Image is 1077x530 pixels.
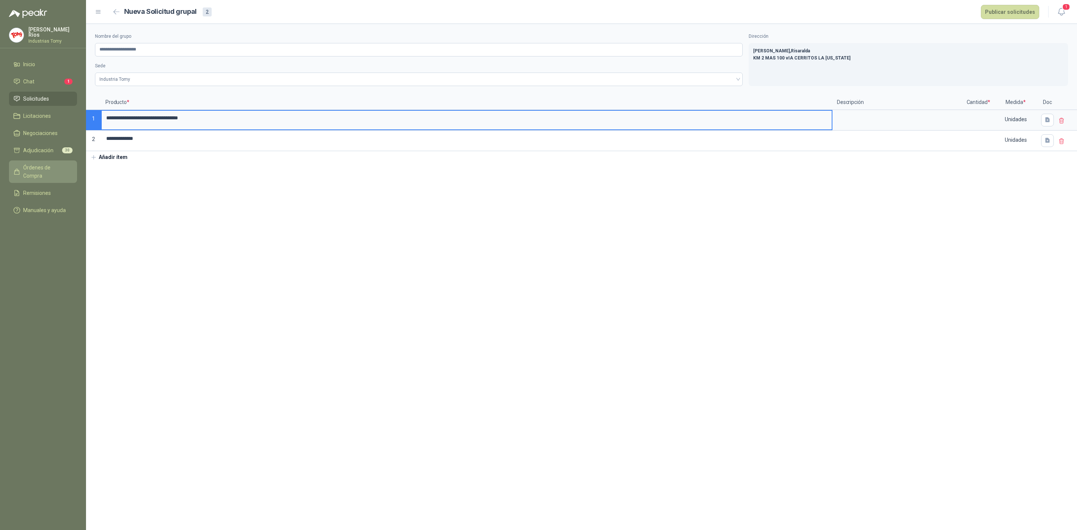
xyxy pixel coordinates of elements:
[963,95,993,110] p: Cantidad
[23,163,70,180] span: Órdenes de Compra
[28,39,77,43] p: Industrias Tomy
[124,6,197,17] h2: Nueva Solicitud grupal
[86,131,101,151] p: 2
[9,28,24,42] img: Company Logo
[23,112,51,120] span: Licitaciones
[23,77,34,86] span: Chat
[99,74,738,85] span: Industria Tomy
[753,48,1064,55] p: [PERSON_NAME] , Risaralda
[23,95,49,103] span: Solicitudes
[994,111,1037,128] div: Unidades
[9,126,77,140] a: Negociaciones
[981,5,1039,19] button: Publicar solicitudes
[62,147,73,153] span: 30
[994,131,1037,148] div: Unidades
[86,110,101,131] p: 1
[23,146,53,154] span: Adjudicación
[9,160,77,183] a: Órdenes de Compra
[9,9,47,18] img: Logo peakr
[1055,5,1068,19] button: 1
[23,129,58,137] span: Negociaciones
[753,55,1064,62] p: KM 2 MAS 100 vIA CERRITOS LA [US_STATE]
[1038,95,1057,110] p: Doc
[1062,3,1070,10] span: 1
[9,203,77,217] a: Manuales y ayuda
[23,60,35,68] span: Inicio
[749,33,1068,40] label: Dirección
[832,95,963,110] p: Descripción
[23,189,51,197] span: Remisiones
[28,27,77,37] p: [PERSON_NAME] Ríos
[101,95,832,110] p: Producto
[23,206,66,214] span: Manuales y ayuda
[86,151,132,164] button: Añadir ítem
[993,95,1038,110] p: Medida
[95,62,743,70] label: Sede
[64,79,73,85] span: 1
[9,186,77,200] a: Remisiones
[95,33,743,40] label: Nombre del grupo
[9,74,77,89] a: Chat1
[9,109,77,123] a: Licitaciones
[9,92,77,106] a: Solicitudes
[9,143,77,157] a: Adjudicación30
[203,7,212,16] div: 2
[9,57,77,71] a: Inicio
